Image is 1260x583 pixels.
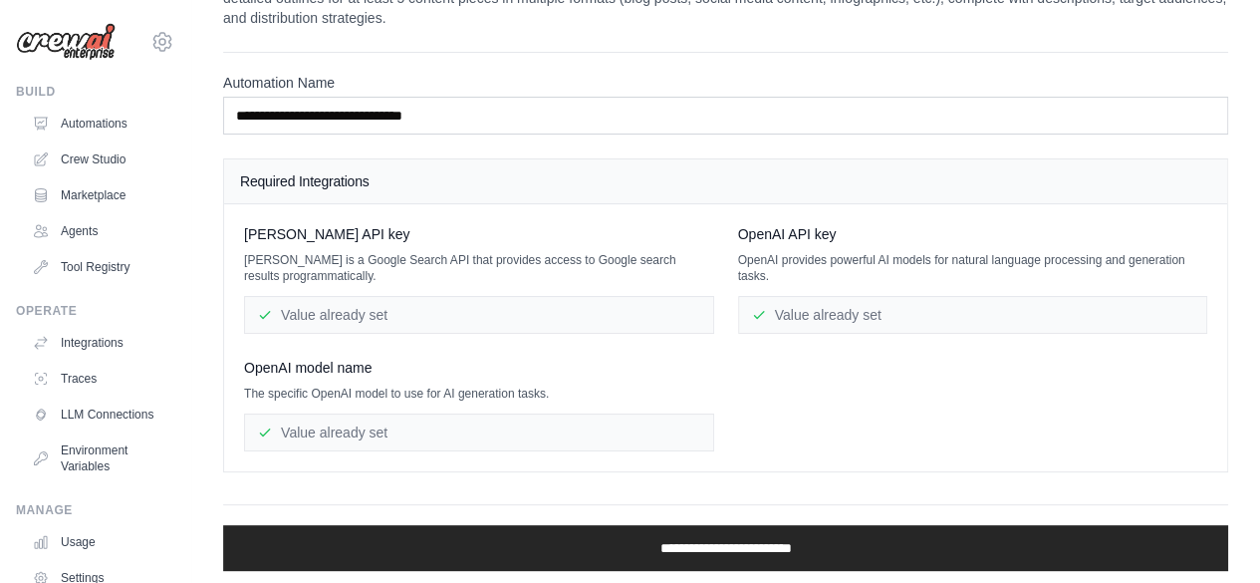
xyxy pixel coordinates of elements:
span: [PERSON_NAME] API key [244,224,410,244]
a: Usage [24,526,174,558]
a: Automations [24,108,174,140]
a: LLM Connections [24,399,174,431]
a: Agents [24,215,174,247]
a: Integrations [24,327,174,359]
label: Automation Name [223,73,1228,93]
h4: Required Integrations [240,171,1211,191]
img: Logo [16,23,116,61]
a: Crew Studio [24,144,174,175]
div: Build [16,84,174,100]
a: Traces [24,363,174,395]
p: The specific OpenAI model to use for AI generation tasks. [244,386,714,402]
a: Marketplace [24,179,174,211]
div: Value already set [244,296,714,334]
p: OpenAI provides powerful AI models for natural language processing and generation tasks. [738,252,1208,284]
span: OpenAI model name [244,358,372,378]
div: Manage [16,502,174,518]
div: Value already set [738,296,1208,334]
p: [PERSON_NAME] is a Google Search API that provides access to Google search results programmatically. [244,252,714,284]
div: Operate [16,303,174,319]
span: OpenAI API key [738,224,837,244]
div: Value already set [244,414,714,451]
a: Environment Variables [24,435,174,482]
a: Tool Registry [24,251,174,283]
